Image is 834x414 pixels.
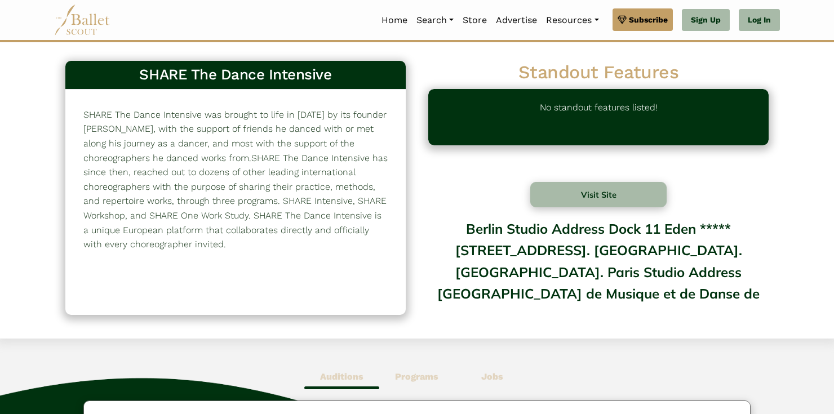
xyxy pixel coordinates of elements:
[613,8,673,31] a: Subscribe
[428,212,769,303] div: Berlin Studio Address Dock 11 Eden ***** [STREET_ADDRESS]. [GEOGRAPHIC_DATA]. [GEOGRAPHIC_DATA]. ...
[458,8,491,32] a: Store
[377,8,412,32] a: Home
[481,371,503,382] b: Jobs
[530,182,667,207] button: Visit Site
[412,8,458,32] a: Search
[542,8,603,32] a: Resources
[395,371,438,382] b: Programs
[74,65,397,84] h3: SHARE The Dance Intensive
[682,9,730,32] a: Sign Up
[428,61,769,84] h2: Standout Features
[540,100,658,134] p: No standout features listed!
[83,108,388,252] p: SHARE The Dance Intensive was brought to life in [DATE] by its founder [PERSON_NAME], with the su...
[629,14,668,26] span: Subscribe
[320,371,363,382] b: Auditions
[618,14,627,26] img: gem.svg
[491,8,542,32] a: Advertise
[739,9,780,32] a: Log In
